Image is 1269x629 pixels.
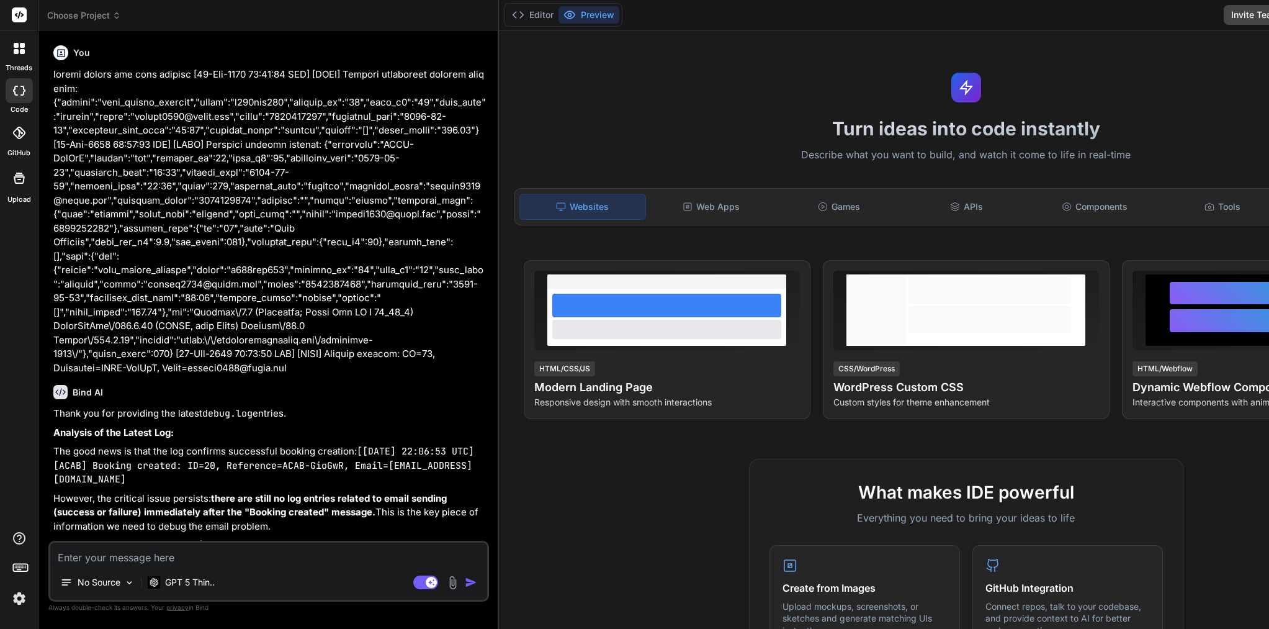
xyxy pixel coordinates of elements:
[73,386,103,399] h6: Bind AI
[6,63,32,73] label: threads
[53,492,487,534] p: However, the critical issue persists: This is the key piece of information we need to debug the e...
[9,588,30,609] img: settings
[53,68,487,375] p: loremi dolors ame cons adipisc [49-Eli-1170 73:41:84 SED] [DOEI] Tempori utlaboreet dolorem aliq ...
[53,445,480,486] code: [[DATE] 22:06:53 UTC] [ACAB] Booking created: ID=20, Reference=ACAB-GioGwR, Email=[EMAIL_ADDRESS]...
[833,361,900,376] div: CSS/WordPress
[833,396,1099,409] p: Custom styles for theme enhancement
[648,194,774,220] div: Web Apps
[776,194,902,220] div: Games
[11,104,28,115] label: code
[53,538,487,581] p: My previous update to specifically added statements to report whether succeeded or failed, along ...
[148,576,160,588] img: GPT 5 Thinking High
[782,581,947,595] h4: Create from Images
[534,379,800,396] h4: Modern Landing Page
[446,576,460,590] img: attachment
[53,407,487,421] p: Thank you for providing the latest entries.
[519,194,646,220] div: Websites
[7,148,30,158] label: GitHub
[534,396,800,409] p: Responsive design with smooth interactions
[165,576,215,589] p: GPT 5 Thin..
[78,576,120,589] p: No Source
[904,194,1029,220] div: APIs
[465,576,477,589] img: icon
[769,510,1163,525] p: Everything you need to bring your ideas to life
[985,581,1150,595] h4: GitHub Integration
[53,445,487,487] p: The good news is that the log confirms successful booking creation:
[53,427,174,438] strong: Analysis of the Latest Log:
[47,9,121,22] span: Choose Project
[152,539,292,551] code: includes/class-emails.php
[166,604,189,611] span: privacy
[73,47,90,59] h6: You
[202,407,253,420] code: debug.log
[124,577,135,588] img: Pick Models
[372,539,423,551] code: error_log
[534,361,595,376] div: HTML/CSS/JS
[1132,361,1198,376] div: HTML/Webflow
[7,194,31,205] label: Upload
[48,602,489,613] p: Always double-check its answers. Your in Bind
[507,6,558,24] button: Editor
[1032,194,1157,220] div: Components
[558,6,619,24] button: Preview
[833,379,1099,396] h4: WordPress Custom CSS
[769,479,1163,505] h2: What makes IDE powerful
[53,492,449,518] strong: there are still no log entries related to email sending (success or failure) immediately after th...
